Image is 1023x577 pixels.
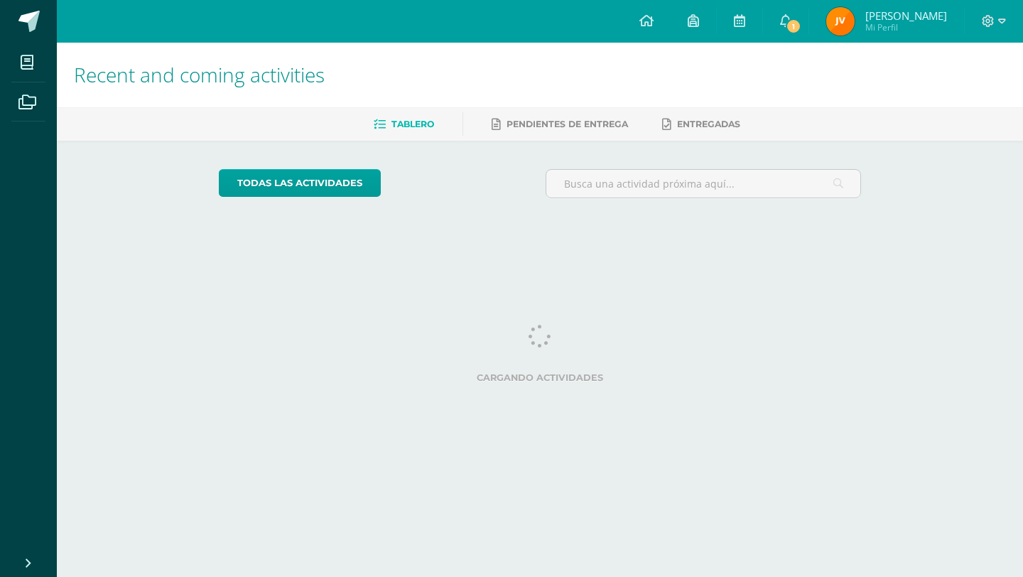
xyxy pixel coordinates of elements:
input: Busca una actividad próxima aquí... [546,170,861,198]
span: Pendientes de entrega [507,119,628,129]
a: Pendientes de entrega [492,113,628,136]
img: 199b57768c8b3567b083c9a2d562a4be.png [826,7,855,36]
span: [PERSON_NAME] [865,9,947,23]
a: todas las Actividades [219,169,381,197]
a: Tablero [374,113,434,136]
span: Tablero [391,119,434,129]
label: Cargando actividades [219,372,862,383]
span: Recent and coming activities [74,61,325,88]
span: Mi Perfil [865,21,947,33]
a: Entregadas [662,113,740,136]
span: 1 [786,18,801,34]
span: Entregadas [677,119,740,129]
